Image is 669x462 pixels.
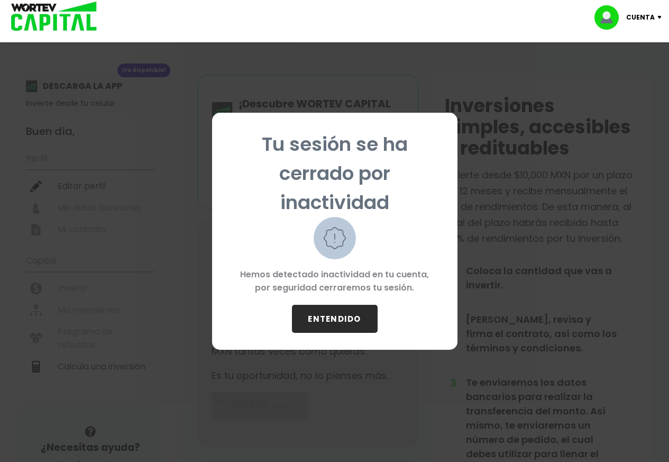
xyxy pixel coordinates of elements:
p: Tu sesión se ha cerrado por inactividad [229,130,441,217]
p: Hemos detectado inactividad en tu cuenta, por seguridad cerraremos tu sesión. [229,259,441,305]
img: icon-down [655,16,669,19]
button: ENTENDIDO [292,305,378,333]
img: warning [314,217,356,259]
img: profile-image [594,5,626,30]
p: Cuenta [626,10,655,25]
